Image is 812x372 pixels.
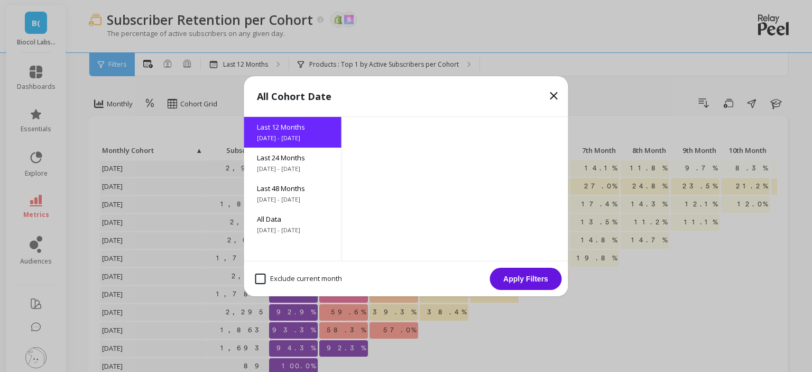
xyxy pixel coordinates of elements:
[257,153,329,162] span: Last 24 Months
[257,195,329,204] span: [DATE] - [DATE]
[257,214,329,224] span: All Data
[257,226,329,234] span: [DATE] - [DATE]
[257,122,329,132] span: Last 12 Months
[257,184,329,193] span: Last 48 Months
[257,134,329,142] span: [DATE] - [DATE]
[257,165,329,173] span: [DATE] - [DATE]
[255,274,342,284] span: Exclude current month
[257,89,331,104] p: All Cohort Date
[490,268,562,290] button: Apply Filters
